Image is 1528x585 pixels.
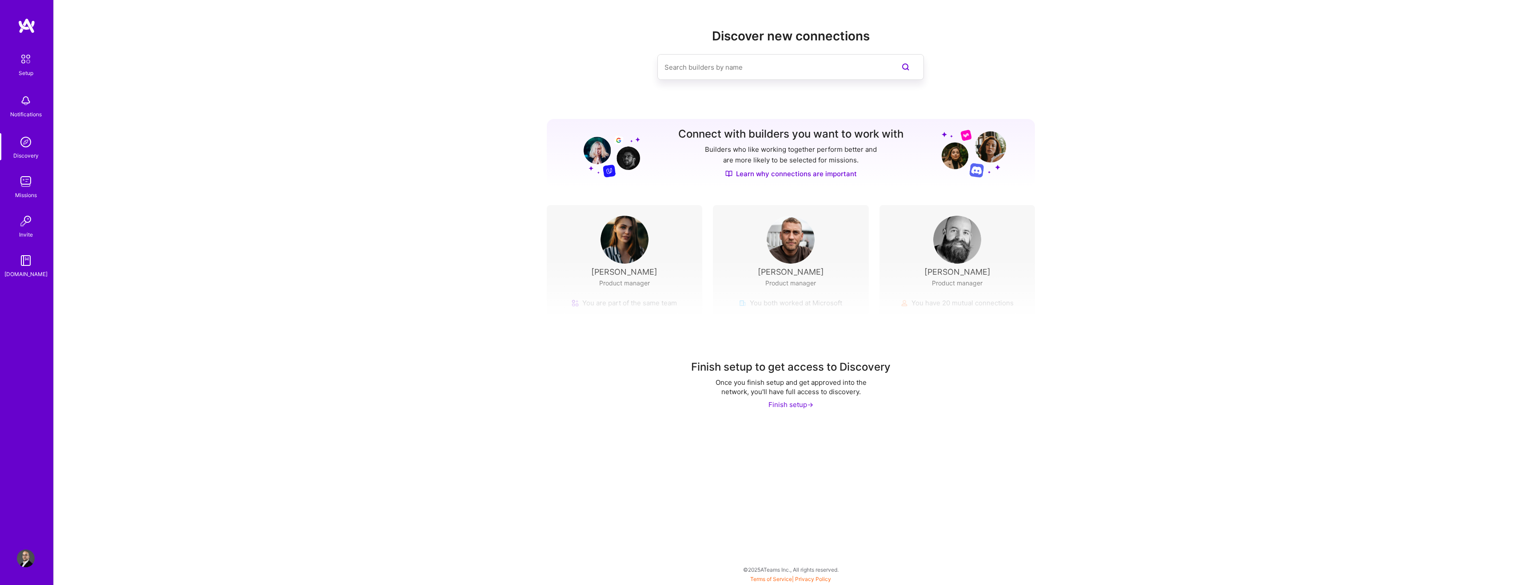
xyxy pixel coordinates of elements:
input: Search builders by name [665,56,881,79]
h3: Connect with builders you want to work with [678,128,903,141]
img: bell [17,92,35,110]
img: User Avatar [933,216,981,264]
div: [DOMAIN_NAME] [4,269,48,279]
a: Terms of Service [750,576,792,582]
img: User Avatar [767,216,815,264]
div: Invite [19,230,33,239]
img: guide book [17,252,35,269]
img: User Avatar [601,216,649,264]
img: User Avatar [17,549,35,567]
a: User Avatar [15,549,37,567]
span: | [750,576,831,582]
a: Learn why connections are important [725,169,857,178]
h2: Discover new connections [547,29,1035,43]
img: teamwork [17,173,35,190]
div: Discovery [13,151,39,160]
i: icon SearchPurple [900,62,911,72]
img: Grow your network [942,129,1006,178]
div: Once you finish setup and get approved into the network, you'll have full access to discovery. [702,378,880,396]
a: Privacy Policy [795,576,831,582]
img: discovery [17,133,35,151]
div: Finish setup to get access to Discovery [691,360,891,374]
img: Discover [725,170,732,178]
img: logo [18,18,36,34]
div: © 2025 ATeams Inc., All rights reserved. [53,558,1528,581]
div: Missions [15,190,37,200]
p: Builders who like working together perform better and are more likely to be selected for missions. [703,144,879,166]
img: Grow your network [576,129,640,178]
div: Finish setup -> [768,400,813,409]
img: setup [16,50,35,68]
div: Notifications [10,110,42,119]
img: Invite [17,212,35,230]
div: Setup [19,68,33,78]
